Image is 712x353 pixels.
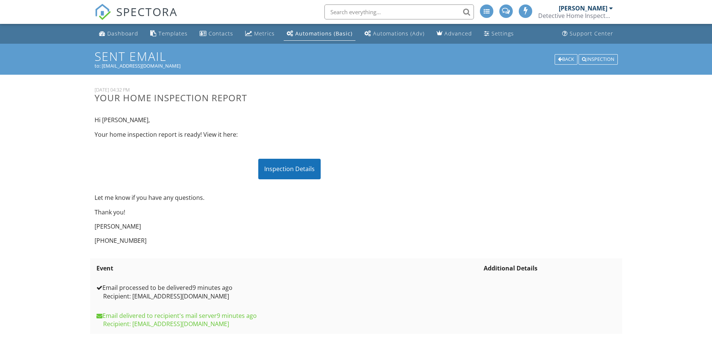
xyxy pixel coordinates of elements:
div: to: [EMAIL_ADDRESS][DOMAIN_NAME] [95,63,618,69]
a: Back [555,55,579,62]
div: Detective Home Inspectors [538,12,613,19]
p: [PERSON_NAME] [95,222,485,230]
div: Metrics [254,30,275,37]
div: Inspection Details [258,159,321,179]
a: Automations (Basic) [284,27,355,41]
a: Dashboard [96,27,141,41]
p: Thank you! [95,208,485,216]
div: [PERSON_NAME] [559,4,607,12]
a: Contacts [197,27,236,41]
div: Dashboard [107,30,138,37]
div: Settings [491,30,514,37]
div: Automations (Adv) [373,30,425,37]
p: Hi [PERSON_NAME], [95,116,485,124]
div: Recipient: [EMAIL_ADDRESS][DOMAIN_NAME] [96,292,480,300]
span: SPECTORA [116,4,178,19]
div: Contacts [209,30,233,37]
div: Email processed to be delivered [96,284,480,292]
a: Settings [481,27,517,41]
input: Search everything... [324,4,474,19]
th: Event [95,258,482,278]
div: Email delivered to recipient's mail server [96,312,480,320]
a: Advanced [434,27,475,41]
a: Inspection Details [258,165,321,173]
div: Templates [158,30,188,37]
a: Automations (Advanced) [361,27,428,41]
th: Additional Details [482,258,618,278]
h1: Sent Email [95,50,618,63]
a: SPECTORA [95,10,178,26]
div: Inspection [579,54,618,65]
p: Your home inspection report is ready! View it here: [95,130,485,139]
span: 2025-09-27T21:32:53Z [192,284,232,292]
a: Support Center [559,27,616,41]
span: 2025-09-27T21:32:53Z [217,312,257,320]
div: Recipient: [EMAIL_ADDRESS][DOMAIN_NAME] [96,320,480,328]
div: Advanced [444,30,472,37]
a: Inspection [579,55,618,62]
p: [PHONE_NUMBER] [95,236,485,245]
a: Templates [147,27,191,41]
div: [DATE] 04:32 PM [95,87,485,93]
img: The Best Home Inspection Software - Spectora [95,4,111,20]
p: Let me know if you have any questions. [95,193,485,202]
div: Support Center [570,30,613,37]
h3: Your Home Inspection Report [95,93,485,103]
div: Automations (Basic) [295,30,352,37]
div: Back [555,54,577,65]
a: Metrics [242,27,278,41]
